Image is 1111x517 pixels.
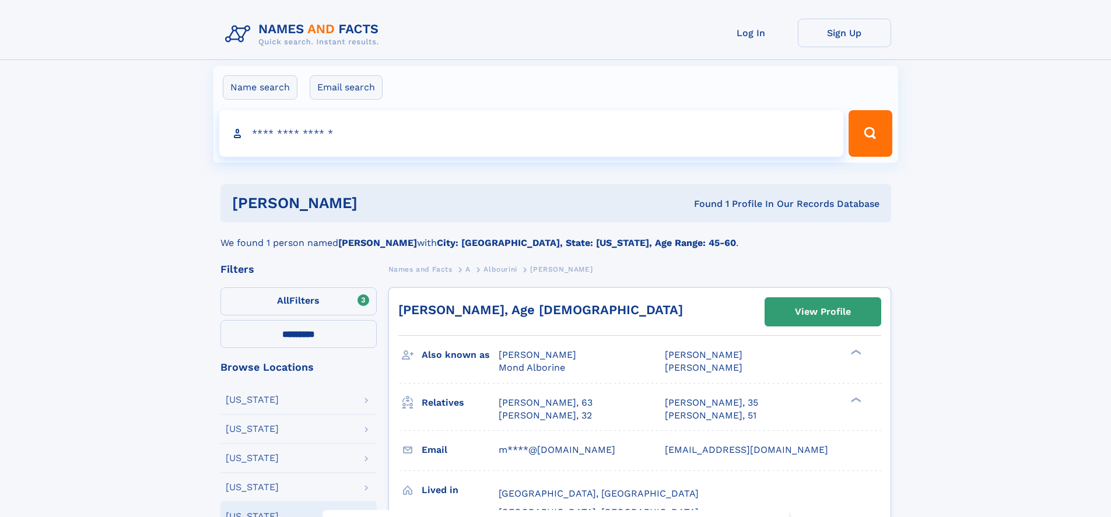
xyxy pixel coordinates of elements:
a: [PERSON_NAME], 32 [499,409,592,422]
h3: Relatives [422,393,499,413]
a: View Profile [765,298,881,326]
a: A [465,262,471,276]
span: [PERSON_NAME] [530,265,593,273]
span: A [465,265,471,273]
b: City: [GEOGRAPHIC_DATA], State: [US_STATE], Age Range: 45-60 [437,237,736,248]
div: [US_STATE] [226,424,279,434]
div: [US_STATE] [226,395,279,405]
div: We found 1 person named with . [220,222,891,250]
span: [GEOGRAPHIC_DATA], [GEOGRAPHIC_DATA] [499,488,699,499]
div: View Profile [795,298,851,325]
label: Name search [223,75,297,100]
h1: [PERSON_NAME] [232,196,526,210]
div: Filters [220,264,377,275]
a: Albourini [483,262,517,276]
img: Logo Names and Facts [220,19,388,50]
a: [PERSON_NAME], 35 [665,396,758,409]
span: Albourini [483,265,517,273]
span: All [277,295,289,306]
div: [US_STATE] [226,483,279,492]
span: Mond Alborine [499,362,565,373]
span: [PERSON_NAME] [665,362,742,373]
h3: Lived in [422,480,499,500]
div: ❯ [848,396,862,403]
button: Search Button [849,110,892,157]
span: [PERSON_NAME] [665,349,742,360]
div: Browse Locations [220,362,377,372]
label: Filters [220,287,377,315]
span: [PERSON_NAME] [499,349,576,360]
a: Sign Up [798,19,891,47]
a: Log In [705,19,798,47]
h3: Also known as [422,345,499,365]
label: Email search [310,75,383,100]
b: [PERSON_NAME] [338,237,417,248]
a: Names and Facts [388,262,453,276]
span: [EMAIL_ADDRESS][DOMAIN_NAME] [665,444,828,455]
a: [PERSON_NAME], 51 [665,409,756,422]
div: [US_STATE] [226,453,279,463]
a: [PERSON_NAME], Age [DEMOGRAPHIC_DATA] [398,303,683,317]
div: Found 1 Profile In Our Records Database [525,198,879,210]
a: [PERSON_NAME], 63 [499,396,593,409]
h3: Email [422,440,499,460]
div: ❯ [848,349,862,356]
input: search input [219,110,844,157]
